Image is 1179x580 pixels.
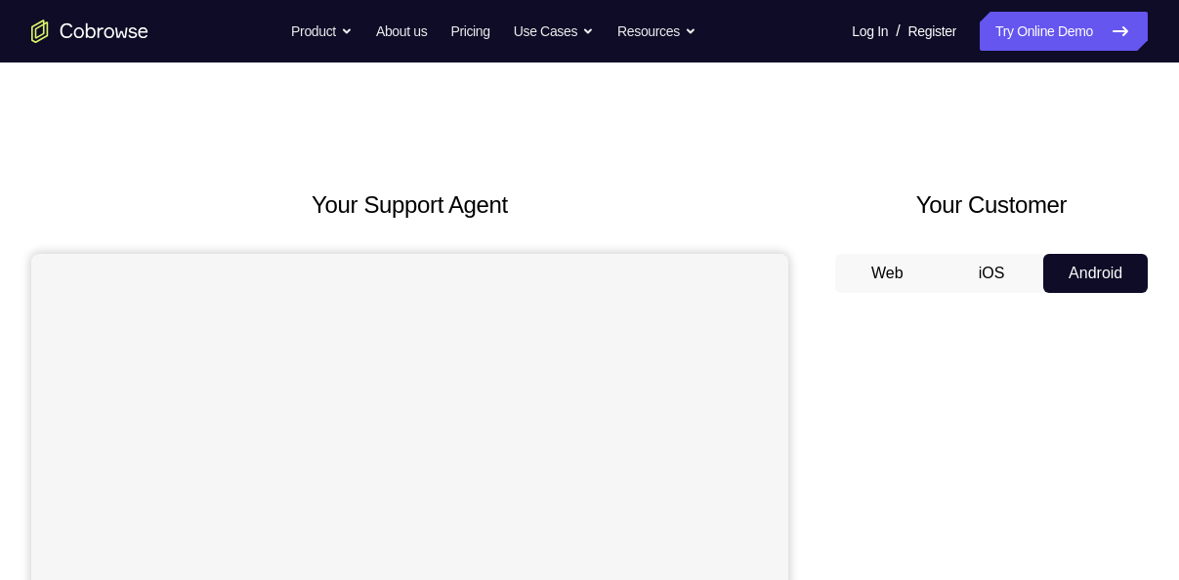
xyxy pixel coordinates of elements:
span: / [896,20,900,43]
a: Log In [852,12,888,51]
a: Go to the home page [31,20,148,43]
a: Pricing [450,12,489,51]
button: Android [1043,254,1148,293]
a: About us [376,12,427,51]
button: Use Cases [514,12,594,51]
button: iOS [940,254,1044,293]
a: Try Online Demo [980,12,1148,51]
button: Resources [617,12,696,51]
h2: Your Support Agent [31,187,788,223]
a: Register [908,12,956,51]
button: Product [291,12,353,51]
button: Web [835,254,940,293]
h2: Your Customer [835,187,1148,223]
